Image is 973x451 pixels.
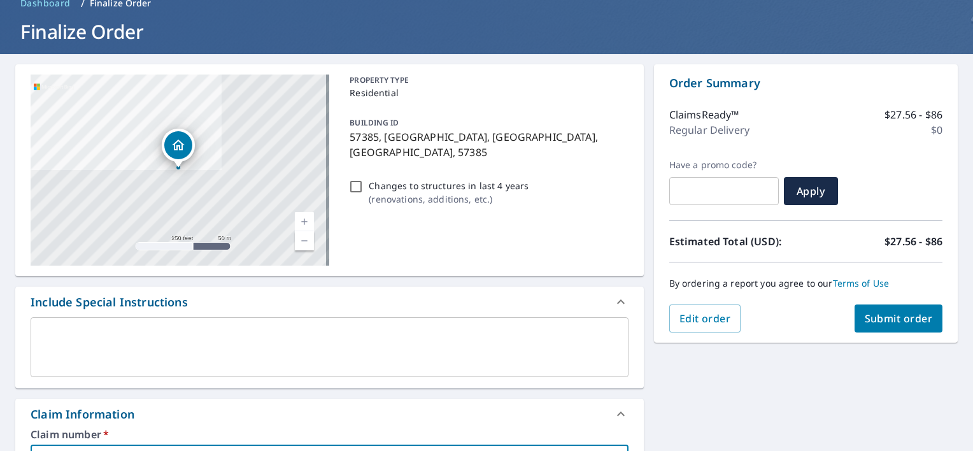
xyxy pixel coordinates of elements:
p: Regular Delivery [669,122,749,138]
label: Claim number [31,429,629,440]
p: BUILDING ID [350,117,399,128]
p: PROPERTY TYPE [350,75,623,86]
p: ClaimsReady™ [669,107,739,122]
button: Apply [784,177,838,205]
span: Submit order [865,311,933,326]
p: By ordering a report you agree to our [669,278,942,289]
p: Estimated Total (USD): [669,234,806,249]
div: Dropped pin, building 1, Residential property, 57385, US Twin Lake, SD 57385 [162,129,195,168]
a: Current Level 17, Zoom Out [295,231,314,250]
label: Have a promo code? [669,159,779,171]
p: Residential [350,86,623,99]
div: Include Special Instructions [31,294,188,311]
button: Submit order [855,304,943,333]
p: Changes to structures in last 4 years [369,179,529,192]
button: Edit order [669,304,741,333]
div: Claim Information [15,399,644,429]
p: $27.56 - $86 [884,234,942,249]
span: Edit order [679,311,731,326]
div: Claim Information [31,406,134,423]
p: 57385, [GEOGRAPHIC_DATA], [GEOGRAPHIC_DATA], [GEOGRAPHIC_DATA], 57385 [350,129,623,160]
a: Terms of Use [833,277,890,289]
p: $0 [931,122,942,138]
p: Order Summary [669,75,942,92]
a: Current Level 17, Zoom In [295,212,314,231]
span: Apply [794,184,828,198]
div: Include Special Instructions [15,287,644,317]
p: ( renovations, additions, etc. ) [369,192,529,206]
p: $27.56 - $86 [884,107,942,122]
h1: Finalize Order [15,18,958,45]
